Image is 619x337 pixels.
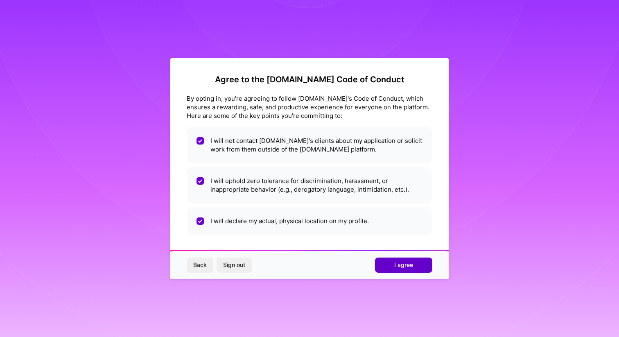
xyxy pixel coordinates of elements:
[187,258,213,272] button: Back
[187,207,432,235] li: I will declare my actual, physical location on my profile.
[193,261,207,269] span: Back
[375,258,432,272] button: I agree
[217,258,252,272] button: Sign out
[223,261,245,269] span: Sign out
[394,261,413,269] span: I agree
[187,167,432,204] li: I will uphold zero tolerance for discrimination, harassment, or inappropriate behavior (e.g., der...
[187,94,432,120] div: By opting in, you're agreeing to follow [DOMAIN_NAME]'s Code of Conduct, which ensures a rewardin...
[187,75,432,84] h2: Agree to the [DOMAIN_NAME] Code of Conduct
[187,127,432,163] li: I will not contact [DOMAIN_NAME]'s clients about my application or solicit work from them outside...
